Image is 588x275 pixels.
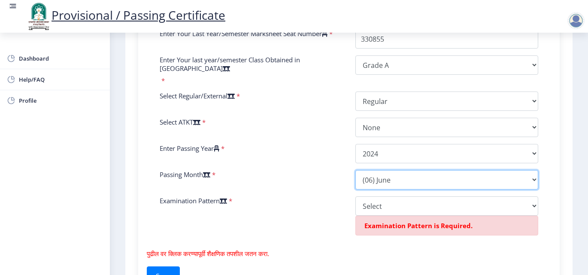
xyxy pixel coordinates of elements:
[19,95,103,106] span: Profile
[160,196,227,205] label: Examination Pattern
[160,118,200,126] label: Select ATKT
[26,2,52,31] img: logo
[160,170,210,179] label: Passing Month
[26,7,225,23] a: Provisional / Passing Certificate
[160,92,235,100] label: Select Regular/External
[364,221,473,230] span: Examination Pattern is Required.
[160,55,342,73] label: Enter Your last year/semester Class Obtained in [GEOGRAPHIC_DATA]
[160,144,219,153] label: Enter Passing Year
[19,53,103,64] span: Dashboard
[160,29,327,38] label: Enter Your Last Year/Semester Marksheet Seat Number
[355,29,538,49] input: Seat Number
[147,249,269,258] span: पुढील वर क्लिक करण्यापूर्वी शैक्षणिक तपशील जतन करा.
[19,74,103,85] span: Help/FAQ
